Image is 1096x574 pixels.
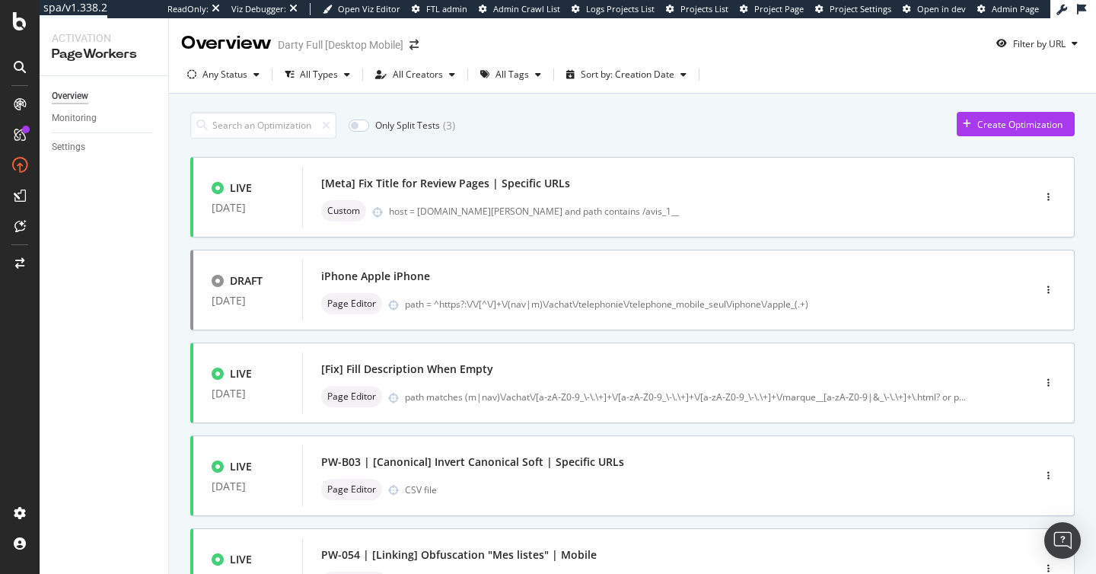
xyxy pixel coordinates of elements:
[409,40,419,50] div: arrow-right-arrow-left
[740,3,804,15] a: Project Page
[321,479,382,500] div: neutral label
[300,70,338,79] div: All Types
[327,392,376,401] span: Page Editor
[393,70,443,79] div: All Creators
[52,30,156,46] div: Activation
[754,3,804,14] span: Project Page
[977,118,1063,131] div: Create Optimization
[278,37,403,53] div: Darty Full [Desktop Mobile]
[495,70,529,79] div: All Tags
[830,3,891,14] span: Project Settings
[52,139,158,155] a: Settings
[977,3,1039,15] a: Admin Page
[474,62,547,87] button: All Tags
[321,386,382,407] div: neutral label
[52,88,158,104] a: Overview
[375,119,440,132] div: Only Split Tests
[230,459,252,474] div: LIVE
[230,273,263,289] div: DRAFT
[321,293,382,314] div: neutral label
[581,70,674,79] div: Sort by: Creation Date
[990,31,1084,56] button: Filter by URL
[680,3,728,14] span: Projects List
[52,46,156,63] div: PageWorkers
[212,202,284,214] div: [DATE]
[1044,522,1081,559] div: Open Intercom Messenger
[181,62,266,87] button: Any Status
[560,62,693,87] button: Sort by: Creation Date
[426,3,467,14] span: FTL admin
[405,298,968,311] div: path = ^https?:\/\/[^\/]+\/(nav|m)\/achat\/telephonie\/telephone_mobile_seul\/iphone\/apple_(.+)
[493,3,560,14] span: Admin Crawl List
[327,299,376,308] span: Page Editor
[52,88,88,104] div: Overview
[327,485,376,494] span: Page Editor
[327,206,360,215] span: Custom
[202,70,247,79] div: Any Status
[586,3,655,14] span: Logs Projects List
[212,480,284,493] div: [DATE]
[389,205,968,218] div: host = [DOMAIN_NAME][PERSON_NAME] and path contains /avis_1__
[412,3,467,15] a: FTL admin
[52,110,97,126] div: Monitoring
[321,176,570,191] div: [Meta] Fix Title for Review Pages | Specific URLs
[338,3,400,14] span: Open Viz Editor
[443,118,455,133] div: ( 3 )
[321,454,624,470] div: PW-B03 | [Canonical] Invert Canonical Soft | Specific URLs
[321,362,493,377] div: [Fix] Fill Description When Empty
[957,112,1075,136] button: Create Optimization
[321,547,597,563] div: PW-054 | [Linking] Obfuscation "Mes listes" | Mobile
[212,387,284,400] div: [DATE]
[323,3,400,15] a: Open Viz Editor
[231,3,286,15] div: Viz Debugger:
[992,3,1039,14] span: Admin Page
[917,3,966,14] span: Open in dev
[903,3,966,15] a: Open in dev
[190,112,336,139] input: Search an Optimization
[479,3,560,15] a: Admin Crawl List
[321,269,430,284] div: iPhone Apple iPhone
[572,3,655,15] a: Logs Projects List
[230,366,252,381] div: LIVE
[230,180,252,196] div: LIVE
[1013,37,1066,50] div: Filter by URL
[52,110,158,126] a: Monitoring
[321,200,366,222] div: neutral label
[959,391,966,403] span: ...
[181,30,272,56] div: Overview
[405,483,437,496] div: CSV file
[279,62,356,87] button: All Types
[52,139,85,155] div: Settings
[666,3,728,15] a: Projects List
[815,3,891,15] a: Project Settings
[369,62,461,87] button: All Creators
[167,3,209,15] div: ReadOnly:
[230,552,252,567] div: LIVE
[212,295,284,307] div: [DATE]
[405,391,966,403] div: path matches (m|nav)\/achat\/[a-zA-Z0-9_\-\.\+]+\/[a-zA-Z0-9_\-\.\+]+\/[a-zA-Z0-9_\-\.\+]+\/marqu...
